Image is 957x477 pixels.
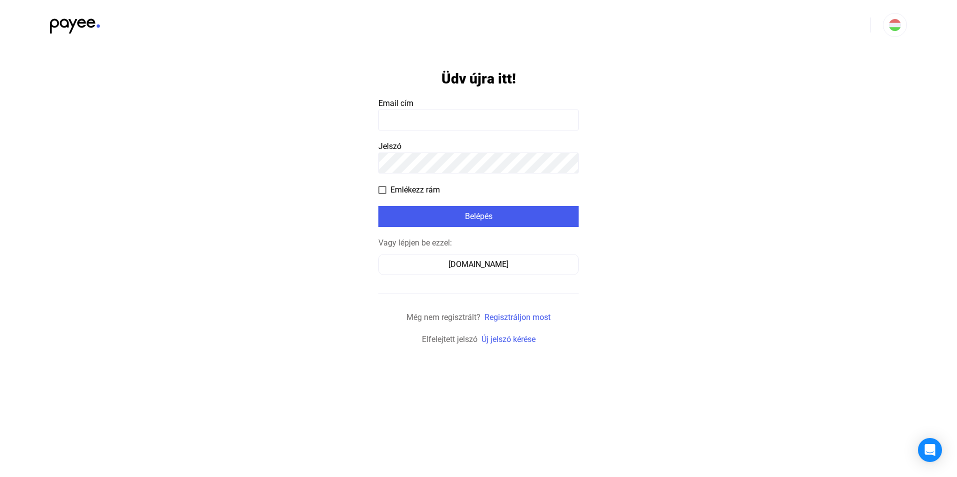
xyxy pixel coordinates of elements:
button: Belépés [378,206,579,227]
img: black-payee-blue-dot.svg [50,13,100,33]
h1: Üdv újra itt! [441,70,516,87]
span: Email cím [378,98,413,108]
div: [DOMAIN_NAME] [382,258,575,270]
span: Elfelejtett jelszó [422,334,477,344]
div: Vagy lépjen be ezzel: [378,237,579,249]
div: Open Intercom Messenger [918,438,942,462]
a: Új jelszó kérése [482,334,536,344]
span: Jelszó [378,141,401,151]
a: [DOMAIN_NAME] [378,259,579,269]
div: Belépés [381,210,576,222]
button: [DOMAIN_NAME] [378,254,579,275]
button: HU [883,13,907,37]
img: HU [889,19,901,31]
a: Regisztráljon most [485,312,551,322]
span: Még nem regisztrált? [406,312,481,322]
span: Emlékezz rám [390,184,440,196]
